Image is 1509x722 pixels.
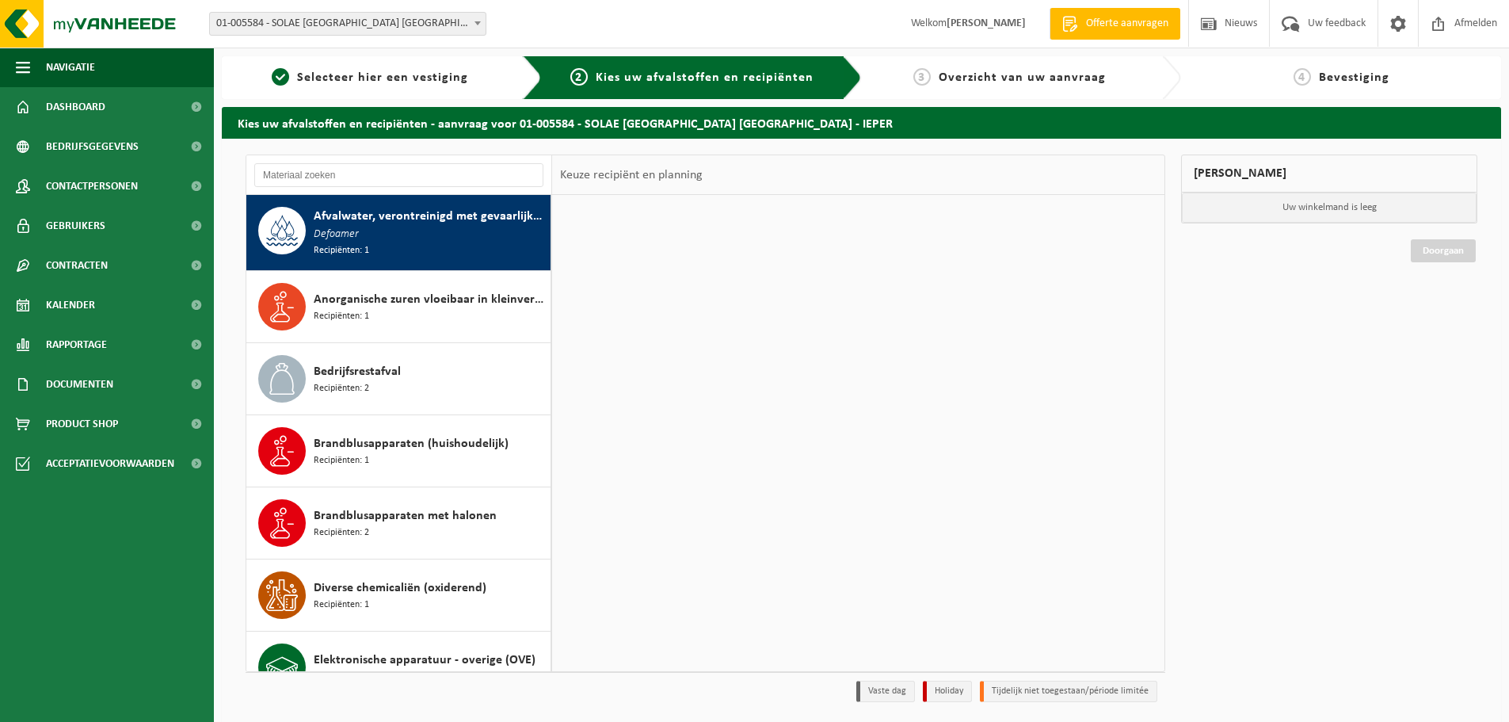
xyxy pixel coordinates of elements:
[1050,8,1180,40] a: Offerte aanvragen
[246,632,551,704] button: Elektronische apparatuur - overige (OVE) Recipiënten: 3
[980,681,1157,702] li: Tijdelijk niet toegestaan/période limitée
[913,68,931,86] span: 3
[297,71,468,84] span: Selecteer hier een vestiging
[46,285,95,325] span: Kalender
[209,12,486,36] span: 01-005584 - SOLAE BELGIUM NV - IEPER
[1319,71,1389,84] span: Bevestiging
[856,681,915,702] li: Vaste dag
[246,343,551,415] button: Bedrijfsrestafval Recipiënten: 2
[314,598,369,613] span: Recipiënten: 1
[314,243,369,258] span: Recipiënten: 1
[46,444,174,483] span: Acceptatievoorwaarden
[314,207,547,226] span: Afvalwater, verontreinigd met gevaarlijke producten
[272,68,289,86] span: 1
[46,246,108,285] span: Contracten
[314,226,359,243] span: Defoamer
[552,155,711,195] div: Keuze recipiënt en planning
[314,579,486,598] span: Diverse chemicaliën (oxiderend)
[314,506,497,525] span: Brandblusapparaten met halonen
[314,362,401,381] span: Bedrijfsrestafval
[1182,193,1477,223] p: Uw winkelmand is leeg
[314,651,535,670] span: Elektronische apparatuur - overige (OVE)
[46,166,138,206] span: Contactpersonen
[246,487,551,560] button: Brandblusapparaten met halonen Recipiënten: 2
[46,404,118,444] span: Product Shop
[230,68,510,87] a: 1Selecteer hier een vestiging
[254,163,543,187] input: Materiaal zoeken
[314,381,369,396] span: Recipiënten: 2
[210,13,486,35] span: 01-005584 - SOLAE BELGIUM NV - IEPER
[570,68,588,86] span: 2
[246,195,551,271] button: Afvalwater, verontreinigd met gevaarlijke producten Defoamer Recipiënten: 1
[314,670,369,685] span: Recipiënten: 3
[46,206,105,246] span: Gebruikers
[314,290,547,309] span: Anorganische zuren vloeibaar in kleinverpakking
[596,71,814,84] span: Kies uw afvalstoffen en recipiënten
[947,17,1026,29] strong: [PERSON_NAME]
[314,434,509,453] span: Brandblusapparaten (huishoudelijk)
[1082,16,1172,32] span: Offerte aanvragen
[46,365,113,404] span: Documenten
[1411,239,1476,262] a: Doorgaan
[46,127,139,166] span: Bedrijfsgegevens
[222,107,1501,138] h2: Kies uw afvalstoffen en recipiënten - aanvraag voor 01-005584 - SOLAE [GEOGRAPHIC_DATA] [GEOGRAPH...
[246,560,551,632] button: Diverse chemicaliën (oxiderend) Recipiënten: 1
[939,71,1106,84] span: Overzicht van uw aanvraag
[1294,68,1311,86] span: 4
[314,309,369,324] span: Recipiënten: 1
[923,681,972,702] li: Holiday
[46,325,107,365] span: Rapportage
[46,87,105,127] span: Dashboard
[1181,155,1477,193] div: [PERSON_NAME]
[314,525,369,541] span: Recipiënten: 2
[246,415,551,487] button: Brandblusapparaten (huishoudelijk) Recipiënten: 1
[246,271,551,343] button: Anorganische zuren vloeibaar in kleinverpakking Recipiënten: 1
[46,48,95,87] span: Navigatie
[314,453,369,468] span: Recipiënten: 1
